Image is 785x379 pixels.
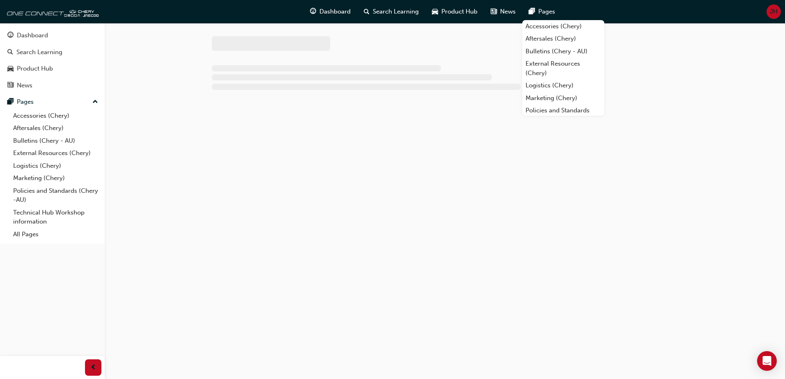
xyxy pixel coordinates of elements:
[10,228,101,241] a: All Pages
[10,185,101,206] a: Policies and Standards (Chery -AU)
[522,79,604,92] a: Logistics (Chery)
[522,45,604,58] a: Bulletins (Chery - AU)
[7,65,14,73] span: car-icon
[3,26,101,94] button: DashboardSearch LearningProduct HubNews
[10,206,101,228] a: Technical Hub Workshop information
[522,92,604,105] a: Marketing (Chery)
[491,7,497,17] span: news-icon
[529,7,535,17] span: pages-icon
[3,45,101,60] a: Search Learning
[522,104,604,126] a: Policies and Standards (Chery -AU)
[7,49,13,56] span: search-icon
[770,7,778,16] span: JH
[10,147,101,160] a: External Resources (Chery)
[319,7,351,16] span: Dashboard
[4,3,99,20] img: oneconnect
[16,48,62,57] div: Search Learning
[522,57,604,79] a: External Resources (Chery)
[92,97,98,107] span: up-icon
[767,5,781,19] button: JH
[17,81,32,90] div: News
[17,97,34,107] div: Pages
[432,7,438,17] span: car-icon
[441,7,477,16] span: Product Hub
[310,7,316,17] span: guage-icon
[3,94,101,110] button: Pages
[90,363,96,373] span: prev-icon
[522,3,562,20] a: pages-iconPages
[522,20,604,33] a: Accessories (Chery)
[10,172,101,185] a: Marketing (Chery)
[425,3,484,20] a: car-iconProduct Hub
[364,7,370,17] span: search-icon
[17,31,48,40] div: Dashboard
[10,122,101,135] a: Aftersales (Chery)
[3,78,101,93] a: News
[373,7,419,16] span: Search Learning
[7,82,14,89] span: news-icon
[538,7,555,16] span: Pages
[10,135,101,147] a: Bulletins (Chery - AU)
[17,64,53,73] div: Product Hub
[7,98,14,106] span: pages-icon
[522,32,604,45] a: Aftersales (Chery)
[7,32,14,39] span: guage-icon
[3,28,101,43] a: Dashboard
[10,110,101,122] a: Accessories (Chery)
[357,3,425,20] a: search-iconSearch Learning
[303,3,357,20] a: guage-iconDashboard
[484,3,522,20] a: news-iconNews
[3,61,101,76] a: Product Hub
[500,7,516,16] span: News
[757,351,777,371] div: Open Intercom Messenger
[10,160,101,172] a: Logistics (Chery)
